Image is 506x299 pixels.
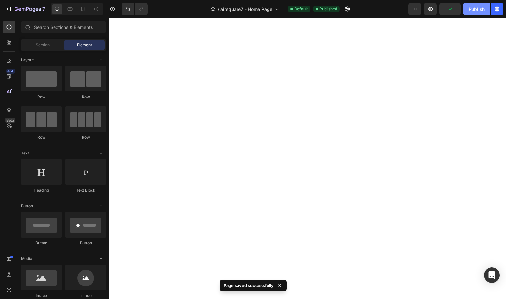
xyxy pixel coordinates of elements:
[96,148,106,158] span: Toggle open
[65,293,106,299] div: Image
[5,118,15,123] div: Beta
[21,203,33,209] span: Button
[319,6,337,12] span: Published
[3,3,48,15] button: 7
[294,6,308,12] span: Default
[224,282,274,289] p: Page saved successfully
[484,267,500,283] div: Open Intercom Messenger
[21,187,62,193] div: Heading
[21,57,34,63] span: Layout
[65,240,106,246] div: Button
[469,6,485,13] div: Publish
[21,135,62,140] div: Row
[6,69,15,74] div: 450
[122,3,148,15] div: Undo/Redo
[42,5,45,13] p: 7
[21,94,62,100] div: Row
[21,240,62,246] div: Button
[96,201,106,211] span: Toggle open
[96,55,106,65] span: Toggle open
[65,187,106,193] div: Text Block
[21,21,106,33] input: Search Sections & Elements
[21,293,62,299] div: Image
[96,254,106,264] span: Toggle open
[77,42,92,48] span: Element
[65,135,106,140] div: Row
[65,94,106,100] div: Row
[21,256,32,262] span: Media
[21,150,29,156] span: Text
[218,6,219,13] span: /
[220,6,272,13] span: airsquare7 - Home Page
[463,3,490,15] button: Publish
[36,42,50,48] span: Section
[109,18,506,299] iframe: Design area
